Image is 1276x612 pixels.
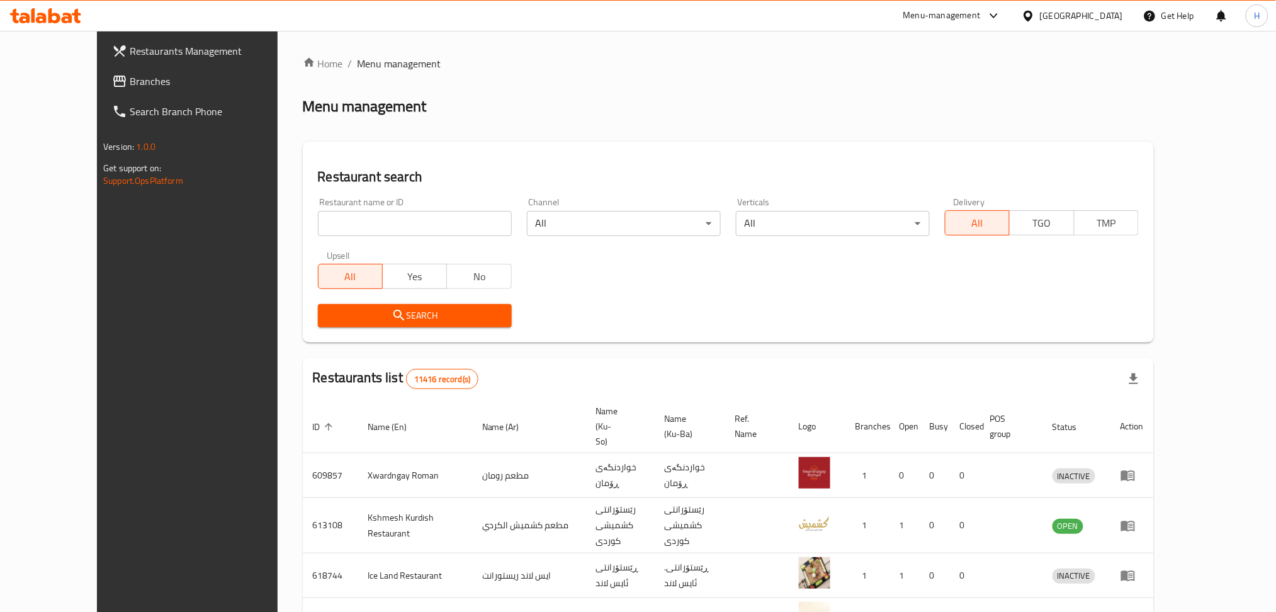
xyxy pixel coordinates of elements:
[845,453,889,498] td: 1
[358,453,472,498] td: Xwardngay Roman
[945,210,1010,235] button: All
[406,369,478,389] div: Total records count
[1053,519,1083,534] div: OPEN
[130,43,300,59] span: Restaurants Management
[735,411,774,441] span: Ref. Name
[303,56,343,71] a: Home
[318,211,512,236] input: Search for restaurant name or ID..
[303,453,358,498] td: 609857
[799,457,830,489] img: Xwardngay Roman
[920,453,950,498] td: 0
[736,211,930,236] div: All
[950,553,980,598] td: 0
[1015,214,1069,232] span: TGO
[655,553,725,598] td: .ڕێستۆرانتی ئایس لاند
[920,553,950,598] td: 0
[318,167,1139,186] h2: Restaurant search
[303,553,358,598] td: 618744
[1053,519,1083,533] span: OPEN
[1119,364,1149,394] div: Export file
[950,400,980,453] th: Closed
[388,268,442,286] span: Yes
[324,268,378,286] span: All
[368,419,424,434] span: Name (En)
[586,553,655,598] td: ڕێستۆرانتی ئایس لاند
[1053,469,1095,484] span: INACTIVE
[136,139,155,155] span: 1.0.0
[889,453,920,498] td: 0
[130,74,300,89] span: Branches
[358,498,472,553] td: Kshmesh Kurdish Restaurant
[889,498,920,553] td: 1
[482,419,536,434] span: Name (Ar)
[1053,569,1095,583] span: INACTIVE
[920,498,950,553] td: 0
[102,96,310,127] a: Search Branch Phone
[1121,518,1144,533] div: Menu
[920,400,950,453] th: Busy
[596,404,640,449] span: Name (Ku-So)
[358,553,472,598] td: Ice Land Restaurant
[1074,210,1139,235] button: TMP
[1053,419,1093,434] span: Status
[527,211,721,236] div: All
[990,411,1027,441] span: POS group
[303,498,358,553] td: 613108
[472,553,586,598] td: ايس لاند ريستورانت
[452,268,506,286] span: No
[665,411,710,441] span: Name (Ku-Ba)
[318,304,512,327] button: Search
[586,453,655,498] td: خواردنگەی ڕۆمان
[655,453,725,498] td: خواردنگەی ڕۆمان
[655,498,725,553] td: رێستۆرانتی کشمیشى كوردى
[102,66,310,96] a: Branches
[1121,468,1144,483] div: Menu
[382,264,447,289] button: Yes
[951,214,1005,232] span: All
[103,160,161,176] span: Get support on:
[446,264,511,289] button: No
[954,198,985,207] label: Delivery
[845,400,889,453] th: Branches
[1053,569,1095,584] div: INACTIVE
[845,553,889,598] td: 1
[950,498,980,553] td: 0
[102,36,310,66] a: Restaurants Management
[1080,214,1134,232] span: TMP
[328,308,502,324] span: Search
[799,507,830,539] img: Kshmesh Kurdish Restaurant
[903,8,981,23] div: Menu-management
[472,498,586,553] td: مطعم كشميش الكردي
[358,56,441,71] span: Menu management
[103,139,134,155] span: Version:
[318,264,383,289] button: All
[586,498,655,553] td: رێستۆرانتی کشمیشى كوردى
[130,104,300,119] span: Search Branch Phone
[1009,210,1074,235] button: TGO
[327,251,350,260] label: Upsell
[303,96,427,116] h2: Menu management
[950,453,980,498] td: 0
[1040,9,1123,23] div: [GEOGRAPHIC_DATA]
[1121,568,1144,583] div: Menu
[1110,400,1154,453] th: Action
[1254,9,1260,23] span: H
[303,56,1154,71] nav: breadcrumb
[1053,468,1095,484] div: INACTIVE
[472,453,586,498] td: مطعم رومان
[799,557,830,589] img: Ice Land Restaurant
[845,498,889,553] td: 1
[313,419,337,434] span: ID
[407,373,478,385] span: 11416 record(s)
[889,400,920,453] th: Open
[889,553,920,598] td: 1
[348,56,353,71] li: /
[313,368,479,389] h2: Restaurants list
[789,400,845,453] th: Logo
[103,173,183,189] a: Support.OpsPlatform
